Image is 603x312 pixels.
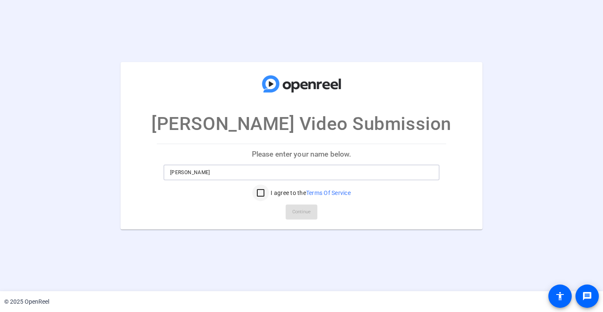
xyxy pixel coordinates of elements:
img: company-logo [260,70,343,97]
div: © 2025 OpenReel [4,297,49,306]
input: Enter your name [170,167,433,177]
mat-icon: accessibility [555,291,565,301]
mat-icon: message [582,291,592,301]
p: Please enter your name below. [157,144,446,164]
a: Terms Of Service [306,190,351,196]
label: I agree to the [269,189,351,197]
p: [PERSON_NAME] Video Submission [151,110,452,137]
